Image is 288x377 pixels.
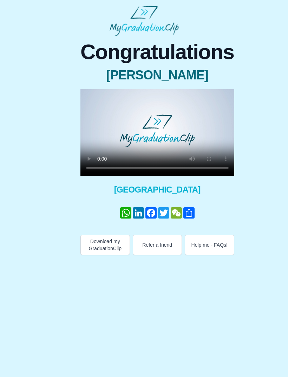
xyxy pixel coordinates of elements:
[119,207,132,219] a: WhatsApp
[80,41,234,63] span: Congratulations
[110,6,179,36] img: MyGraduationClip
[157,207,170,219] a: Twitter
[133,235,182,255] button: Refer a friend
[170,207,183,219] a: WeChat
[80,235,130,255] button: Download my GraduationClip
[185,235,234,255] button: Help me - FAQs!
[183,207,195,219] a: Share
[132,207,145,219] a: LinkedIn
[80,184,234,195] span: [GEOGRAPHIC_DATA]
[80,68,234,82] span: [PERSON_NAME]
[145,207,157,219] a: Facebook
